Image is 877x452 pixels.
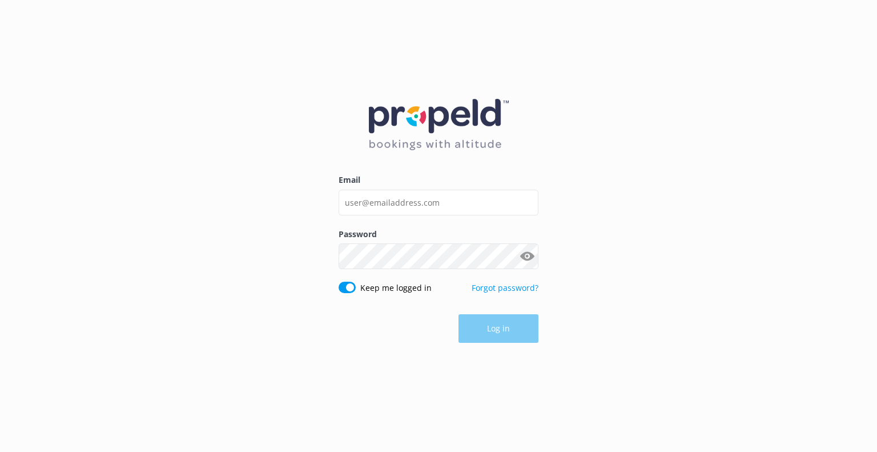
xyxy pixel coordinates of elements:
[516,245,538,268] button: Show password
[339,190,538,215] input: user@emailaddress.com
[360,282,432,294] label: Keep me logged in
[339,174,538,186] label: Email
[472,282,538,293] a: Forgot password?
[369,99,509,151] img: 12-1677471078.png
[339,228,538,241] label: Password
